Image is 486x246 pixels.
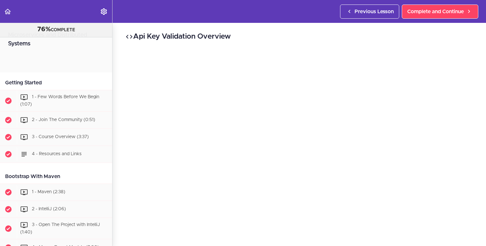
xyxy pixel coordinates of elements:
span: 2 - Join The Community (0:51) [32,118,95,122]
svg: Settings Menu [100,8,108,15]
span: 3 - Course Overview (3:37) [32,135,89,139]
span: 1 - Maven (2:38) [32,190,65,194]
span: 2 - IntelliJ (2:06) [32,207,66,211]
h2: Api Key Validation Overview [125,31,473,42]
span: 76% [37,26,51,33]
svg: Back to course curriculum [4,8,12,15]
span: Previous Lesson [355,8,394,15]
div: COMPLETE [8,25,104,34]
span: Complete and Continue [407,8,464,15]
span: 1 - Few Words Before We Begin (1:07) [20,95,99,107]
span: 3 - Open The Project with IntelliJ (1:40) [20,222,100,234]
a: Previous Lesson [340,5,399,19]
a: Complete and Continue [402,5,478,19]
span: 4 - Resources and Links [32,152,82,156]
